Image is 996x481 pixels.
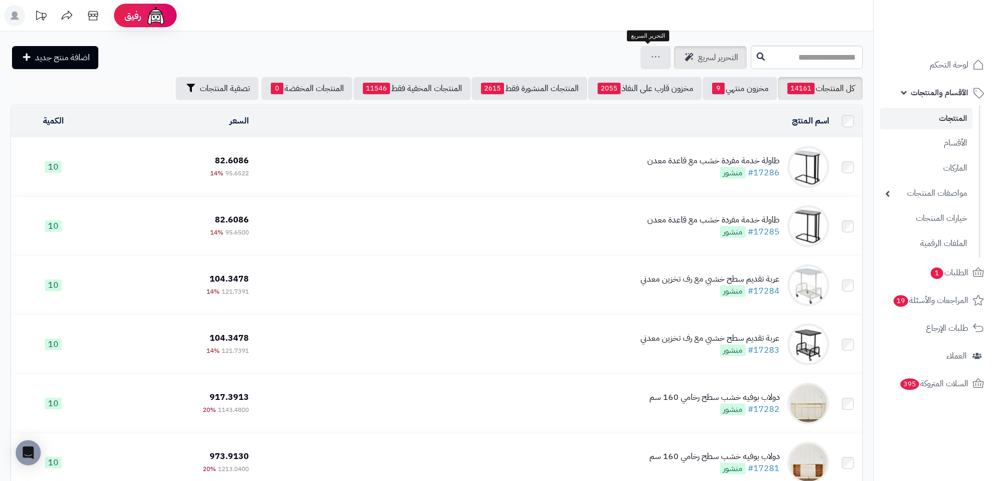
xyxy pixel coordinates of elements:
[45,457,62,468] span: 10
[892,293,968,308] span: المراجعات والأسئلة
[880,371,990,396] a: السلات المتروكة395
[225,228,249,237] span: 95.6500
[926,321,968,335] span: طلبات الإرجاع
[210,391,249,404] span: 917.3913
[472,77,587,100] a: المنتجات المنشورة فقط2615
[880,157,972,180] a: الماركات
[210,332,249,344] span: 104.3478
[946,349,967,363] span: العملاء
[787,383,829,424] img: دولاب بوفيه خشب سطح رخامي 160 سم
[640,332,780,344] div: عربة تقديم سطح خشبي مع رف تخزين معدني
[899,376,968,391] span: السلات المتروكة
[225,169,249,178] span: 95.6522
[45,161,62,173] span: 10
[931,267,943,279] span: 1
[748,285,780,297] a: #17284
[703,77,777,100] a: مخزون منتهي9
[598,83,621,94] span: 2055
[880,207,972,230] a: خيارات المنتجات
[647,155,780,167] div: طاولة خدمة مفردة خشب مع قاعدة معدن
[720,404,746,415] span: منشور
[218,405,249,415] span: 1143.4800
[215,214,249,226] span: 82.6086
[230,115,249,127] a: السعر
[649,391,780,404] div: دولاب بوفيه خشب سطح رخامي 160 سم
[588,77,702,100] a: مخزون قارب على النفاذ2055
[45,279,62,291] span: 10
[627,30,669,42] div: التحرير السريع
[880,132,972,154] a: الأقسام
[45,398,62,409] span: 10
[880,232,972,255] a: الملفات الرقمية
[787,205,829,247] img: طاولة خدمة مفردة خشب مع قاعدة معدن
[215,154,249,167] span: 82.6086
[207,287,220,296] span: 14%
[203,405,216,415] span: 20%
[911,85,968,100] span: الأقسام والمنتجات
[900,378,919,390] span: 395
[748,166,780,179] a: #17286
[481,83,504,94] span: 2615
[45,339,62,350] span: 10
[748,462,780,475] a: #17281
[222,346,249,355] span: 121.7391
[787,264,829,306] img: عربة تقديم سطح خشبي مع رف تخزين معدني
[720,285,746,297] span: منشور
[200,82,250,95] span: تصفية المنتجات
[880,260,990,285] a: الطلبات1
[210,169,223,178] span: 14%
[222,287,249,296] span: 121.7391
[649,451,780,463] div: دولاب بوفيه خشب سطح رخامي 160 سم
[787,323,829,365] img: عربة تقديم سطح خشبي مع رف تخزين معدني
[210,273,249,285] span: 104.3478
[748,344,780,356] a: #17283
[748,403,780,416] a: #17282
[271,83,283,94] span: 0
[363,83,390,94] span: 11546
[880,343,990,368] a: العملاء
[792,115,829,127] a: اسم المنتج
[176,77,258,100] button: تصفية المنتجات
[207,346,220,355] span: 14%
[145,5,166,26] img: ai-face.png
[720,463,746,474] span: منشور
[894,295,908,307] span: 19
[210,450,249,463] span: 973.9130
[930,265,968,280] span: الطلبات
[218,464,249,474] span: 1213.0400
[787,83,815,94] span: 14161
[787,146,829,188] img: طاولة خدمة مفردة خشب مع قاعدة معدن
[35,51,90,64] span: اضافة منتج جديد
[353,77,471,100] a: المنتجات المخفية فقط11546
[720,167,746,178] span: منشور
[720,226,746,238] span: منشور
[16,440,41,465] div: Open Intercom Messenger
[640,273,780,285] div: عربة تقديم سطح خشبي مع رف تخزين معدني
[930,58,968,72] span: لوحة التحكم
[925,28,986,50] img: logo-2.png
[880,108,972,129] a: المنتجات
[748,226,780,238] a: #17285
[124,9,141,22] span: رفيق
[45,220,62,232] span: 10
[28,5,54,29] a: تحديثات المنصة
[647,214,780,226] div: طاولة خدمة مفردة خشب مع قاعدة معدن
[261,77,352,100] a: المنتجات المخفضة0
[210,228,223,237] span: 14%
[43,115,64,127] a: الكمية
[778,77,863,100] a: كل المنتجات14161
[880,288,990,313] a: المراجعات والأسئلة19
[712,83,725,94] span: 9
[880,52,990,77] a: لوحة التحكم
[12,46,98,69] a: اضافة منتج جديد
[720,344,746,356] span: منشور
[203,464,216,474] span: 20%
[880,182,972,205] a: مواصفات المنتجات
[880,316,990,341] a: طلبات الإرجاع
[698,51,738,64] span: التحرير لسريع
[674,46,747,69] a: التحرير لسريع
